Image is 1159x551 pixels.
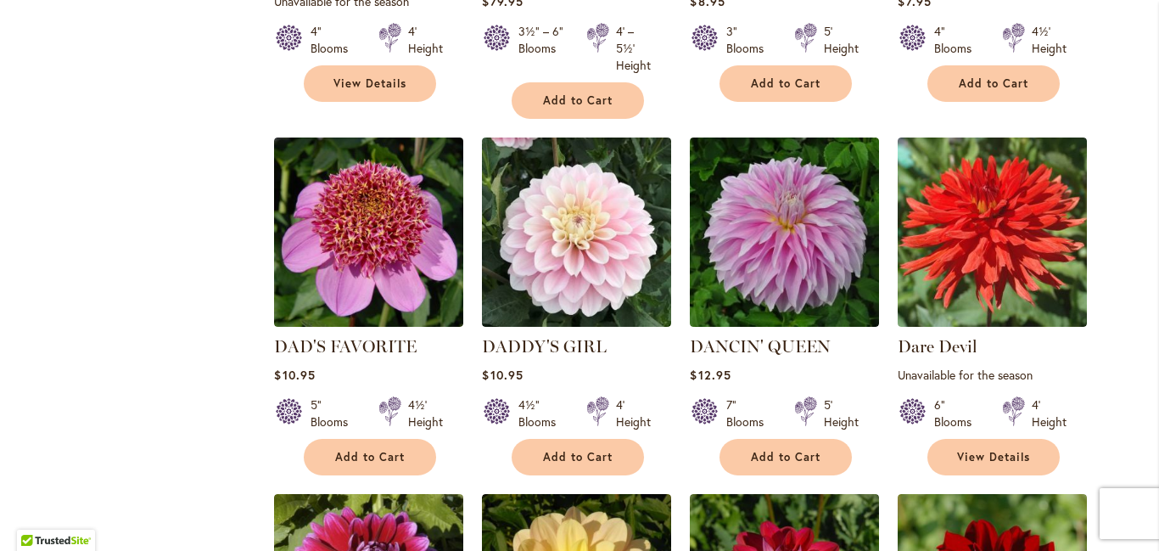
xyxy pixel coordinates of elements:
a: Dare Devil [898,336,977,357]
p: Unavailable for the season [898,367,1087,383]
div: 6" Blooms [934,396,982,430]
span: View Details [957,450,1030,464]
a: View Details [304,65,436,102]
div: 4" Blooms [934,23,982,57]
a: Dancin' Queen [690,314,879,330]
span: $12.95 [690,367,731,383]
div: 3½" – 6" Blooms [518,23,566,74]
img: Dancin' Queen [690,138,879,327]
a: View Details [927,439,1060,475]
span: Add to Cart [751,76,820,91]
div: 4½" Blooms [518,396,566,430]
button: Add to Cart [512,439,644,475]
div: 5' Height [824,396,859,430]
div: 4" Blooms [311,23,358,57]
div: 3" Blooms [726,23,774,57]
img: DAD'S FAVORITE [274,138,463,327]
div: 4½' Height [1032,23,1067,57]
button: Add to Cart [304,439,436,475]
a: Dare Devil [898,314,1087,330]
div: 4½' Height [408,396,443,430]
span: Add to Cart [959,76,1028,91]
a: DAD'S FAVORITE [274,336,417,357]
div: 4' Height [408,23,443,57]
a: DADDY'S GIRL [482,336,607,357]
iframe: Launch Accessibility Center [13,491,60,538]
span: View Details [333,76,406,91]
div: 5' Height [824,23,859,57]
a: DAD'S FAVORITE [274,314,463,330]
span: Add to Cart [751,450,820,464]
img: Dare Devil [898,138,1087,327]
img: DADDY'S GIRL [482,138,671,327]
div: 4' Height [1032,396,1067,430]
div: 7" Blooms [726,396,774,430]
span: Add to Cart [543,450,613,464]
span: Add to Cart [335,450,405,464]
div: 5" Blooms [311,396,358,430]
a: DANCIN' QUEEN [690,336,831,357]
button: Add to Cart [927,65,1060,102]
button: Add to Cart [719,439,852,475]
div: 4' – 5½' Height [616,23,651,74]
span: $10.95 [274,367,315,383]
a: DADDY'S GIRL [482,314,671,330]
button: Add to Cart [719,65,852,102]
button: Add to Cart [512,82,644,119]
span: Add to Cart [543,93,613,108]
div: 4' Height [616,396,651,430]
span: $10.95 [482,367,523,383]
